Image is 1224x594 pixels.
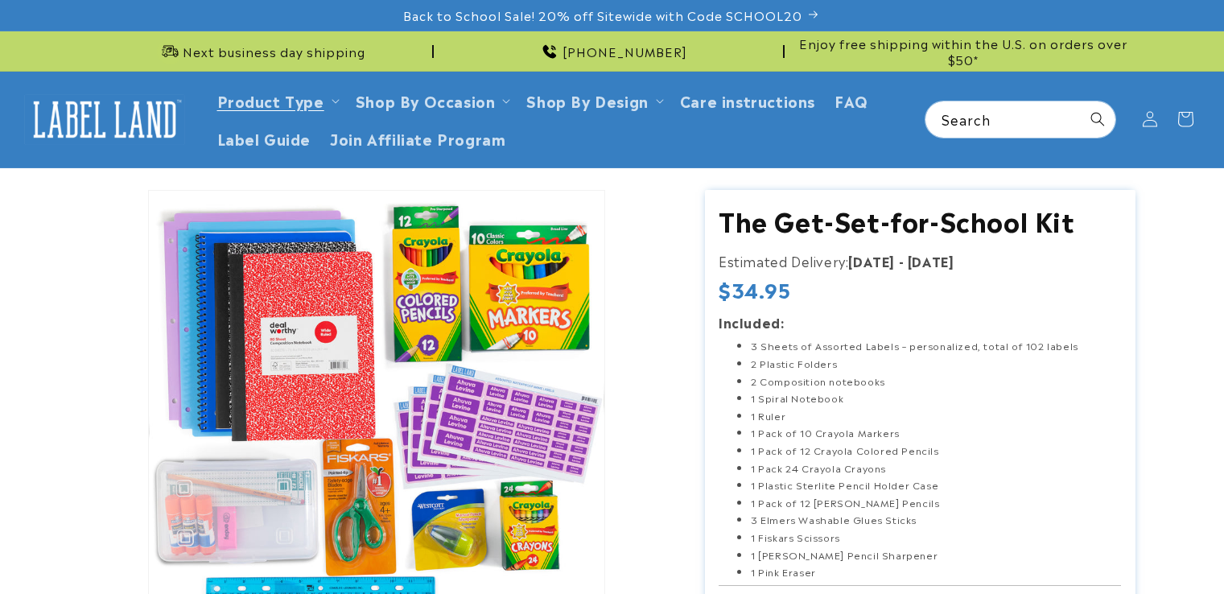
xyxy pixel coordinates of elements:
li: 1 Ruler [751,407,1121,425]
li: 1 Pink Eraser [751,563,1121,581]
a: Join Affiliate Program [320,119,515,157]
p: Estimated Delivery: [719,250,1121,273]
img: Label Land [24,94,185,144]
span: FAQ [835,91,868,109]
div: Announcement [791,31,1135,71]
li: 1 Plastic Sterlite Pencil Holder Case [751,476,1121,494]
a: Product Type [217,89,324,111]
li: 1 Spiral Notebook [751,390,1121,407]
strong: [DATE] [848,251,895,270]
strong: Included: [719,312,784,332]
strong: - [899,251,905,270]
li: 1 [PERSON_NAME] Pencil Sharpener [751,547,1121,564]
li: 3 Elmers Washable Glues Sticks [751,511,1121,529]
span: Care instructions [680,91,815,109]
a: Shop By Design [526,89,648,111]
li: 1 Pack of 12 [PERSON_NAME] Pencils [751,494,1121,512]
span: Back to School Sale! 20% off Sitewide with Code SCHOOL20 [403,7,802,23]
span: [PHONE_NUMBER] [563,43,687,60]
div: Announcement [440,31,785,71]
span: Label Guide [217,129,311,147]
span: Next business day shipping [183,43,365,60]
a: FAQ [825,81,878,119]
span: Shop By Occasion [356,91,496,109]
summary: Product Type [208,81,346,119]
summary: Shop By Occasion [346,81,517,119]
li: 1 Pack of 12 Crayola Colored Pencils [751,442,1121,460]
strong: [DATE] [908,251,954,270]
li: 2 Plastic Folders [751,355,1121,373]
li: 3 Sheets of Assorted Labels – personalized, total of 102 labels [751,337,1121,355]
span: Join Affiliate Program [330,129,505,147]
li: 2 Composition notebooks [751,373,1121,390]
a: Care instructions [670,81,825,119]
a: Label Land [19,89,192,151]
li: 1 Pack 24 Crayola Crayons [751,460,1121,477]
li: 1 Fiskars Scissors [751,529,1121,547]
div: Announcement [89,31,434,71]
a: Label Guide [208,119,321,157]
h1: The Get-Set-for-School Kit [719,204,1121,237]
button: Search [1080,101,1115,137]
li: 1 Pack of 10 Crayola Markers [751,424,1121,442]
span: $34.95 [719,277,791,302]
summary: Shop By Design [517,81,670,119]
span: Enjoy free shipping within the U.S. on orders over $50* [791,35,1135,67]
